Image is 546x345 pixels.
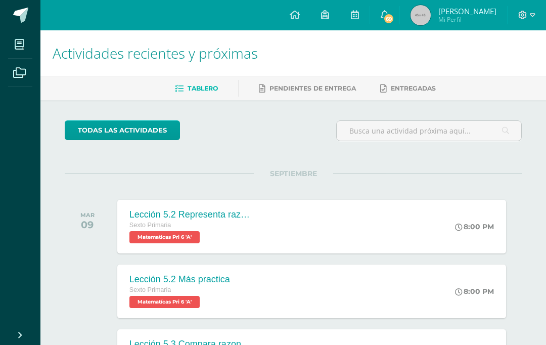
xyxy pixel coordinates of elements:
[259,80,356,97] a: Pendientes de entrega
[65,120,180,140] a: todas las Actividades
[80,211,95,219] div: MAR
[391,84,436,92] span: Entregadas
[129,222,171,229] span: Sexto Primaria
[80,219,95,231] div: 09
[411,5,431,25] img: 45x45
[383,13,394,24] span: 69
[129,209,251,220] div: Lección 5.2 Representa razones y tasas con tablas y gráficas
[129,296,200,308] span: Matematícas Pri 6 'A'
[129,274,230,285] div: Lección 5.2 Más practica
[254,169,333,178] span: SEPTIEMBRE
[188,84,218,92] span: Tablero
[438,6,496,16] span: [PERSON_NAME]
[455,222,494,231] div: 8:00 PM
[455,287,494,296] div: 8:00 PM
[380,80,436,97] a: Entregadas
[53,44,258,63] span: Actividades recientes y próximas
[175,80,218,97] a: Tablero
[129,286,171,293] span: Sexto Primaria
[129,231,200,243] span: Matematícas Pri 6 'A'
[438,15,496,24] span: Mi Perfil
[269,84,356,92] span: Pendientes de entrega
[337,121,522,141] input: Busca una actividad próxima aquí...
